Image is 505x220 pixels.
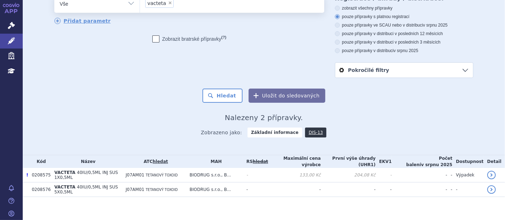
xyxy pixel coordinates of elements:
th: Dostupnost [452,155,484,168]
td: - [243,168,268,182]
th: RS [243,155,268,168]
td: - [268,182,321,197]
td: Výpadek [452,168,484,182]
td: 0208575 [28,168,50,182]
span: TETANOVÝ TOXOID [146,188,178,192]
td: - [447,182,452,197]
label: pouze přípravky s platnou registrací [335,14,473,19]
span: TETANOVÝ TOXOID [146,173,178,177]
button: Hledat [202,89,243,103]
abbr: (?) [221,35,226,40]
span: v srpnu 2025 [423,23,447,28]
th: Název [51,155,122,168]
th: Kód [28,155,50,168]
a: Přidat parametr [54,18,111,24]
td: - [376,168,392,182]
a: hledat [153,159,168,164]
td: BIODRUG s.r.o., B... [186,168,243,182]
label: pouze přípravky v distribuci [335,48,473,53]
span: 40IU/0,5ML INJ SUS 1X0,5ML [54,170,118,180]
td: 0208576 [28,182,50,197]
span: vacteta [147,1,166,6]
td: - [392,182,447,197]
td: BIODRUG s.r.o., B... [186,182,243,197]
th: ATC [122,155,186,168]
span: v srpnu 2025 [393,48,418,53]
td: - [392,168,447,182]
span: Poslední data tohoto produktu jsou ze SCAU platného k 01.08.2025. [26,173,28,177]
td: - [452,182,484,197]
del: hledat [253,159,268,164]
td: - [243,182,268,197]
label: pouze přípravky v distribuci v posledních 12 měsících [335,31,473,36]
a: detail [487,185,496,194]
strong: Základní informace [248,128,302,137]
label: zobrazit všechny přípravky [335,5,473,11]
a: detail [487,171,496,179]
label: pouze přípravky ve SCAU nebo v distribuci [335,22,473,28]
td: - [447,168,452,182]
td: - [321,182,375,197]
a: vyhledávání neobsahuje žádnou platnou referenční skupinu [253,159,268,164]
th: MAH [186,155,243,168]
th: EKV1 [376,155,392,168]
a: Pokročilé filtry [335,63,473,78]
span: Zobrazeno jako: [201,128,242,137]
span: VACTETA [54,185,76,190]
a: DIS-13 [305,128,326,137]
span: VACTETA [54,170,76,175]
td: 133,00 Kč [268,168,321,182]
span: × [168,1,172,5]
label: Zobrazit bratrské přípravky [152,35,227,43]
span: J07AM01 [126,187,145,192]
th: Maximální cena výrobce [268,155,321,168]
span: Nalezeny 2 přípravky. [225,113,303,122]
th: Počet balení [392,155,452,168]
span: J07AM01 [126,173,145,177]
label: pouze přípravky v distribuci v posledních 3 měsících [335,39,473,45]
span: 40IU/0,5ML INJ SUS 5X0,5ML [54,185,118,194]
button: Uložit do sledovaných [249,89,325,103]
td: 204,08 Kč [321,168,375,182]
th: První výše úhrady (UHR1) [321,155,375,168]
td: - [376,182,392,197]
th: Detail [484,155,505,168]
span: v srpnu 2025 [421,162,452,167]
